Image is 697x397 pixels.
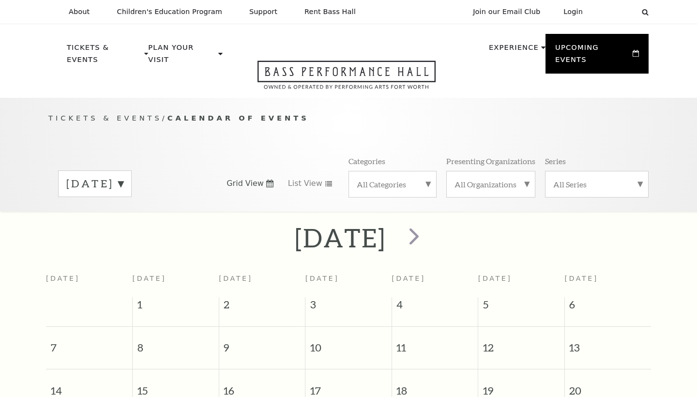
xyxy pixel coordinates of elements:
span: 6 [565,297,651,317]
th: [DATE] [46,269,133,297]
label: All Categories [357,179,428,189]
label: All Series [553,179,640,189]
span: 2 [219,297,305,317]
span: [DATE] [564,275,598,282]
p: Categories [348,156,385,166]
span: 7 [46,327,132,360]
span: List View [288,178,322,189]
p: Rent Bass Hall [304,8,356,16]
span: 3 [305,297,392,317]
p: Upcoming Events [555,42,630,71]
span: 5 [478,297,564,317]
span: [DATE] [478,275,512,282]
label: [DATE] [66,176,123,191]
span: Tickets & Events [48,114,162,122]
p: About [69,8,90,16]
p: Experience [489,42,539,59]
h2: [DATE] [295,222,386,253]
p: Support [249,8,277,16]
span: 1 [133,297,219,317]
span: 12 [478,327,564,360]
select: Select: [598,7,633,16]
p: / [48,112,649,124]
p: Presenting Organizations [446,156,535,166]
span: [DATE] [392,275,425,282]
p: Series [545,156,566,166]
p: Children's Education Program [117,8,222,16]
p: Tickets & Events [67,42,142,71]
span: [DATE] [133,275,167,282]
span: 8 [133,327,219,360]
span: 9 [219,327,305,360]
button: next [395,221,431,255]
span: 13 [565,327,651,360]
span: 11 [392,327,478,360]
span: 10 [305,327,392,360]
span: [DATE] [219,275,253,282]
p: Plan Your Visit [148,42,216,71]
label: All Organizations [455,179,527,189]
span: [DATE] [305,275,339,282]
span: Grid View [227,178,264,189]
span: Calendar of Events [167,114,309,122]
span: 4 [392,297,478,317]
